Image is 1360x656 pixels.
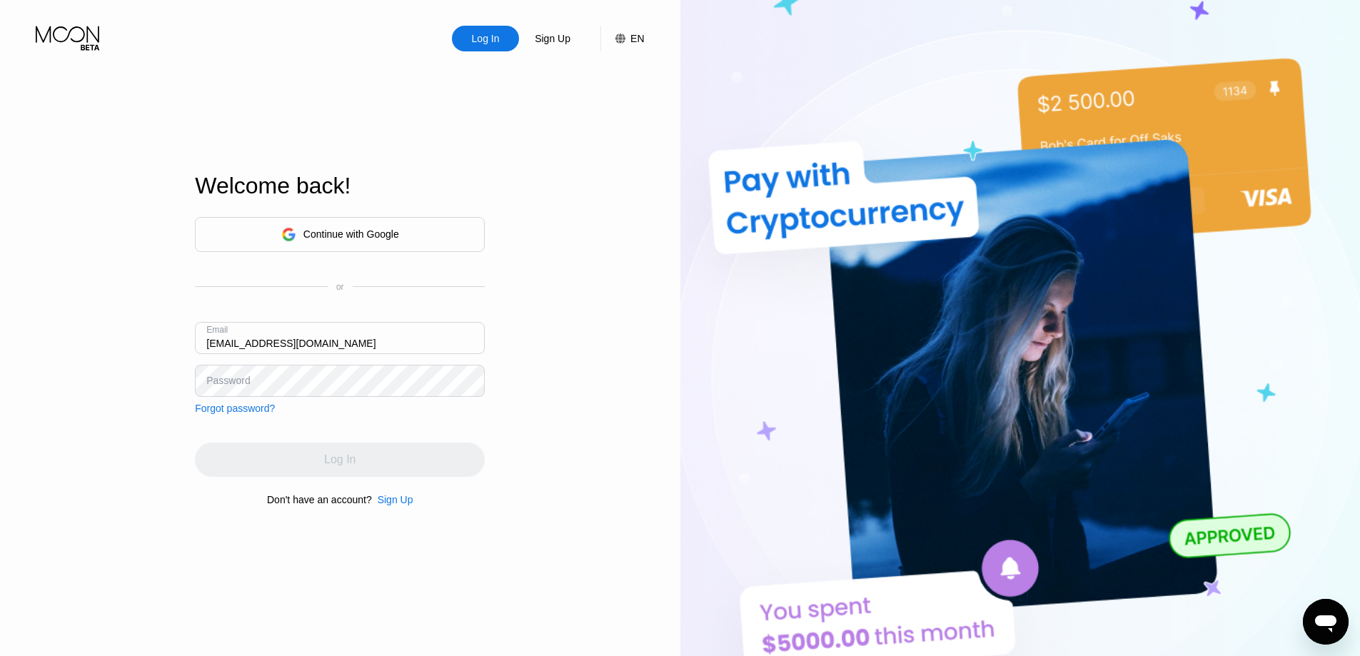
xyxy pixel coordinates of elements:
[195,217,485,252] div: Continue with Google
[336,282,344,292] div: or
[452,26,519,51] div: Log In
[195,173,485,199] div: Welcome back!
[519,26,586,51] div: Sign Up
[378,494,413,505] div: Sign Up
[630,33,644,44] div: EN
[1303,599,1349,645] iframe: Кнопка запуска окна обмена сообщениями
[206,325,228,335] div: Email
[267,494,372,505] div: Don't have an account?
[303,228,399,240] div: Continue with Google
[533,31,572,46] div: Sign Up
[470,31,501,46] div: Log In
[195,403,275,414] div: Forgot password?
[372,494,413,505] div: Sign Up
[206,375,250,386] div: Password
[600,26,644,51] div: EN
